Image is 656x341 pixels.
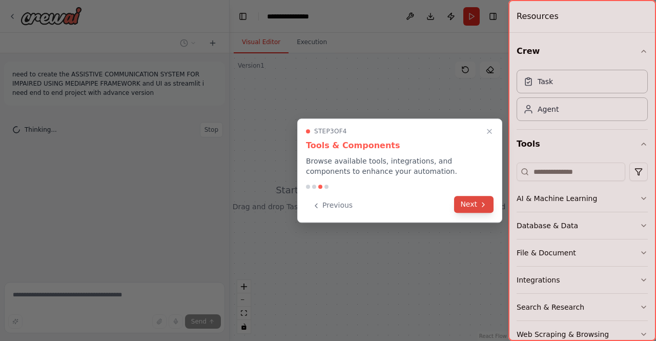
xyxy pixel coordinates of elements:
button: Close walkthrough [483,125,496,137]
button: Hide left sidebar [236,9,250,24]
p: Browse available tools, integrations, and components to enhance your automation. [306,156,494,176]
button: Previous [306,197,359,214]
span: Step 3 of 4 [314,127,347,135]
h3: Tools & Components [306,139,494,152]
button: Next [454,196,494,213]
